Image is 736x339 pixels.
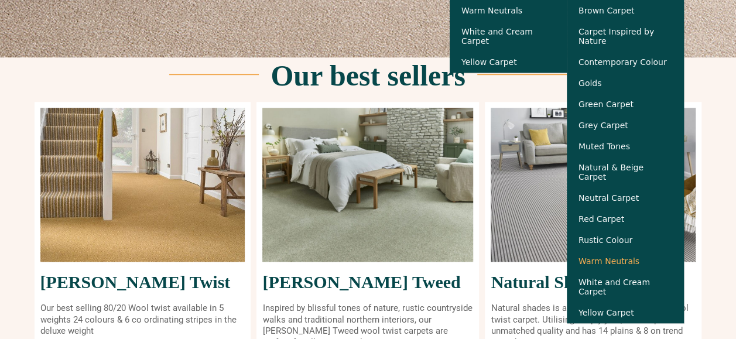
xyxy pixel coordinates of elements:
h2: [PERSON_NAME] Twist [40,273,245,291]
h2: [PERSON_NAME] Tweed [262,273,473,291]
a: Warm Neutrals [567,251,684,272]
a: White and Cream Carpet [450,21,567,52]
a: Neutral Carpet [567,187,684,208]
a: Natural & Beige Carpet [567,157,684,187]
a: White and Cream Carpet [567,272,684,302]
a: Yellow Carpet [567,302,684,323]
a: Yellow Carpet [450,52,567,73]
a: Red Carpet [567,208,684,230]
a: Contemporary Colour [567,52,684,73]
h2: Our best sellers [271,61,465,90]
a: Golds [567,73,684,94]
a: Grey Carpet [567,115,684,136]
p: Our best selling 80/20 Wool twist available in 5 weights 24 colours & 6 co ordinating stripes in ... [40,303,245,337]
h2: Natural Shades [491,273,696,291]
a: Green Carpet [567,94,684,115]
a: Rustic Colour [567,230,684,251]
a: Carpet Inspired by Nature [567,21,684,52]
a: Muted Tones [567,136,684,157]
